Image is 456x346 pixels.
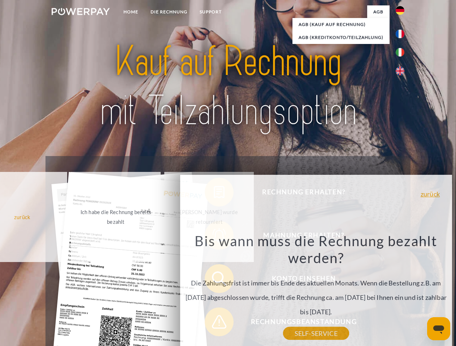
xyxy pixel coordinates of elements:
[396,6,404,15] img: de
[396,30,404,38] img: fr
[421,191,440,197] a: zurück
[184,232,448,333] div: Die Zahlungsfrist ist immer bis Ende des aktuellen Monats. Wenn die Bestellung z.B. am [DATE] abg...
[292,18,390,31] a: AGB (Kauf auf Rechnung)
[144,5,194,18] a: DIE RECHNUNG
[396,67,404,75] img: en
[184,232,448,267] h3: Bis wann muss die Rechnung bezahlt werden?
[169,207,250,227] div: [PERSON_NAME] wurde retourniert
[52,8,110,15] img: logo-powerpay-white.svg
[194,5,228,18] a: SUPPORT
[367,5,390,18] a: agb
[75,207,156,227] div: Ich habe die Rechnung bereits bezahlt
[69,35,387,138] img: title-powerpay_de.svg
[283,327,349,340] a: SELF-SERVICE
[396,48,404,57] img: it
[292,31,390,44] a: AGB (Kreditkonto/Teilzahlung)
[117,5,144,18] a: Home
[427,317,450,340] iframe: Schaltfläche zum Öffnen des Messaging-Fensters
